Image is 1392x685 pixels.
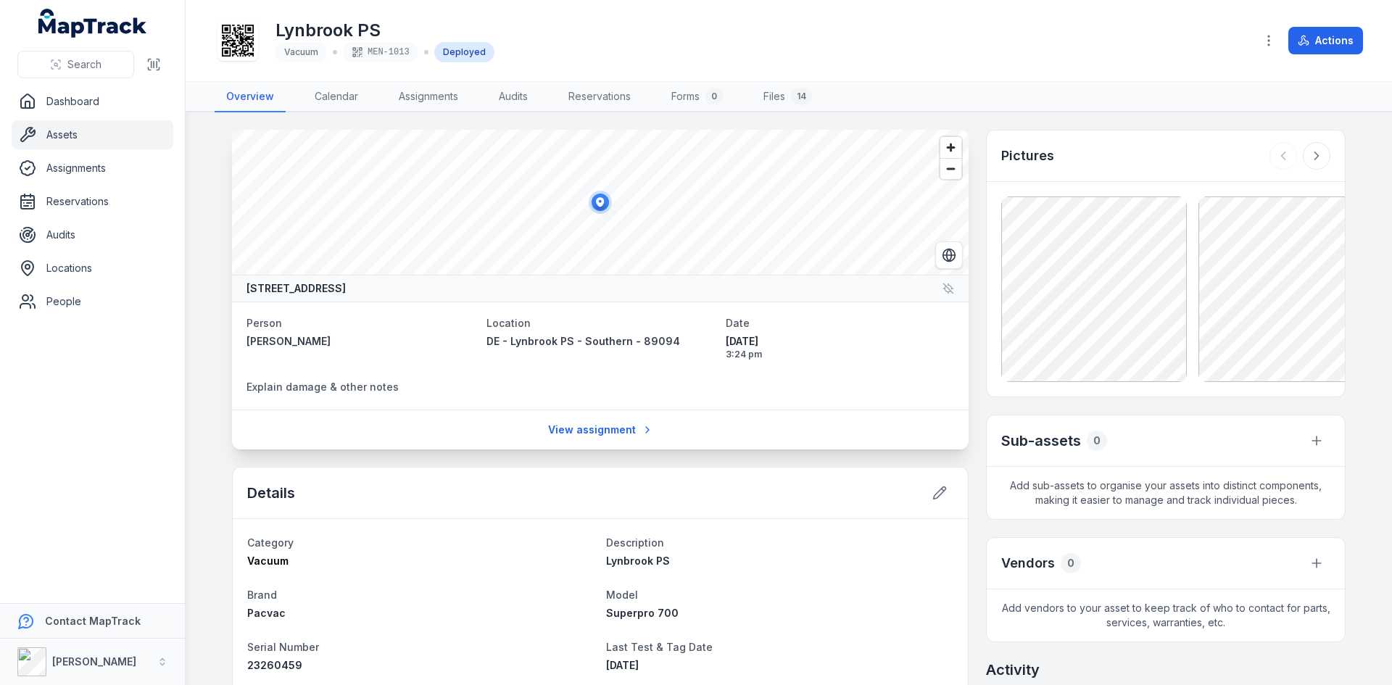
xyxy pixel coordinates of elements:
[606,555,670,567] span: Lynbrook PS
[343,42,418,62] div: MEN-1013
[987,467,1345,519] span: Add sub-assets to organise your assets into distinct components, making it easier to manage and t...
[1001,431,1081,451] h2: Sub-assets
[486,317,531,329] span: Location
[940,158,961,179] button: Zoom out
[486,334,715,349] a: DE - Lynbrook PS - Southern - 89094
[726,334,954,360] time: 8/14/2025, 3:24:20 PM
[247,536,294,549] span: Category
[726,334,954,349] span: [DATE]
[1288,27,1363,54] button: Actions
[12,287,173,316] a: People
[1087,431,1107,451] div: 0
[67,57,101,72] span: Search
[303,82,370,112] a: Calendar
[12,154,173,183] a: Assignments
[247,555,289,567] span: Vacuum
[12,187,173,216] a: Reservations
[557,82,642,112] a: Reservations
[246,281,346,296] strong: [STREET_ADDRESS]
[247,659,302,671] span: 23260459
[752,82,824,112] a: Files14
[247,641,319,653] span: Serial Number
[539,416,663,444] a: View assignment
[12,220,173,249] a: Audits
[12,120,173,149] a: Assets
[45,615,141,627] strong: Contact MapTrack
[606,536,664,549] span: Description
[434,42,494,62] div: Deployed
[726,349,954,360] span: 3:24 pm
[246,381,399,393] span: Explain damage & other notes
[284,46,318,57] span: Vacuum
[987,589,1345,642] span: Add vendors to your asset to keep track of who to contact for parts, services, warranties, etc.
[660,82,734,112] a: Forms0
[275,19,494,42] h1: Lynbrook PS
[38,9,147,38] a: MapTrack
[486,335,680,347] span: DE - Lynbrook PS - Southern - 89094
[606,659,639,671] span: [DATE]
[12,87,173,116] a: Dashboard
[935,241,963,269] button: Switch to Satellite View
[791,88,812,105] div: 14
[705,88,723,105] div: 0
[606,641,713,653] span: Last Test & Tag Date
[606,607,679,619] span: Superpro 700
[52,655,136,668] strong: [PERSON_NAME]
[606,659,639,671] time: 8/14/2025, 12:00:00 AM
[487,82,539,112] a: Audits
[726,317,750,329] span: Date
[1001,146,1054,166] h3: Pictures
[247,483,295,503] h2: Details
[247,607,286,619] span: Pacvac
[246,334,475,349] a: [PERSON_NAME]
[246,317,282,329] span: Person
[387,82,470,112] a: Assignments
[17,51,134,78] button: Search
[1061,553,1081,573] div: 0
[940,137,961,158] button: Zoom in
[12,254,173,283] a: Locations
[986,660,1040,680] h2: Activity
[1001,553,1055,573] h3: Vendors
[606,589,638,601] span: Model
[215,82,286,112] a: Overview
[232,130,969,275] canvas: Map
[247,589,277,601] span: Brand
